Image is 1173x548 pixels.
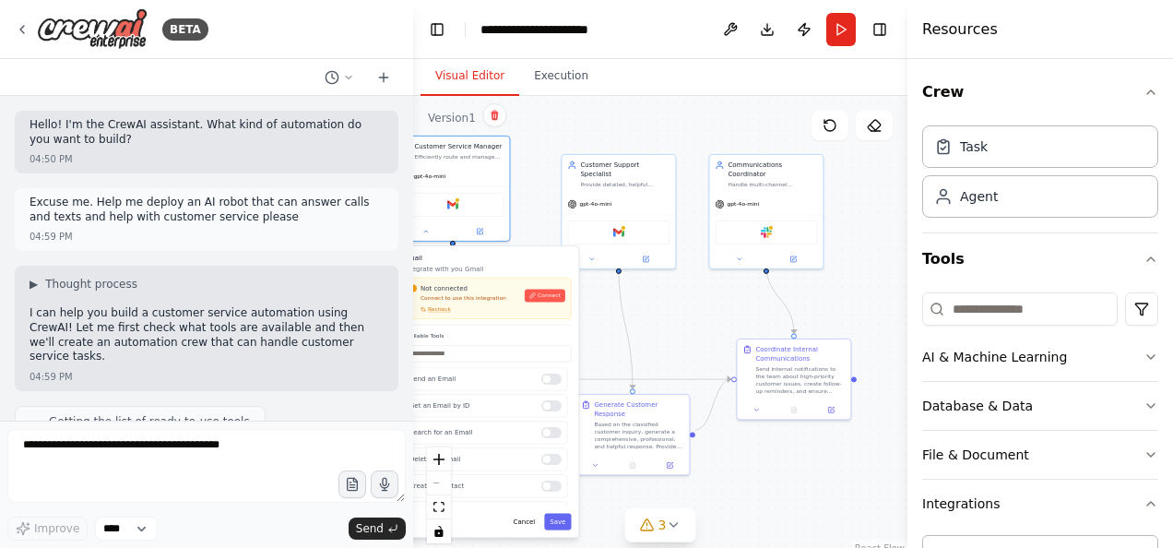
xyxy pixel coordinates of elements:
button: Start a new chat [369,66,398,89]
button: fit view [427,495,451,519]
span: ▶ [30,277,38,292]
button: toggle interactivity [427,519,451,543]
span: Improve [34,521,79,536]
div: Generate Customer Response [594,400,683,419]
p: Create a Contact [409,482,534,491]
p: Excuse me. Help me deploy an AI robot that can answer calls and texts and help with customer serv... [30,196,384,224]
button: Visual Editor [421,57,519,96]
div: React Flow controls [427,447,451,543]
button: Upload files [338,471,366,498]
button: Hide left sidebar [424,17,450,42]
div: Handle multi-channel communication coordination including Slack notifications for internal team u... [728,181,817,188]
div: Coordinate Internal Communications [755,345,845,363]
span: 3 [658,516,667,534]
button: Integrations [922,480,1158,528]
button: Open in side panel [767,254,820,265]
div: Generate Customer ResponseBased on the classified customer inquiry, generate a comprehensive, pro... [575,394,690,475]
button: Hide right sidebar [867,17,893,42]
p: Hello! I'm the CrewAI assistant. What kind of automation do you want to build? [30,118,384,147]
img: Logo [37,8,148,50]
button: Recheck [409,305,451,313]
span: Connect [538,292,561,299]
p: Delete an Email [409,455,534,464]
p: Send an Email [409,375,534,384]
h3: Gmail [403,254,571,263]
p: Connect to use this integration [409,294,519,302]
span: Send [356,521,384,536]
button: No output available [775,404,813,415]
button: Tools [922,233,1158,285]
g: Edge from b8df70c6-aad0-4031-989f-8b5a35fa8c30 to 02ac51c1-46a1-4b4e-8be0-0a7582c4b283 [534,375,731,384]
button: 3 [625,508,696,542]
button: Open in side panel [654,459,685,471]
div: Send internal notifications to the team about high-priority customer issues, create follow-up rem... [755,365,845,395]
button: Save [544,513,571,530]
p: I can help you build a customer service automation using CrewAI! Let me first check what tools ar... [30,306,384,363]
span: gpt-4o-mini [727,200,759,208]
label: Available Tools [403,332,571,340]
div: Efficiently route and manage customer inquiries across multiple channels (email, chat), ensuring ... [414,153,504,161]
div: AI & Machine Learning [922,348,1067,366]
span: gpt-4o-mini [413,173,445,180]
button: Database & Data [922,382,1158,430]
div: Coordinate Internal CommunicationsSend internal notifications to the team about high-priority cus... [736,339,851,421]
button: Open in side panel [454,226,506,237]
div: Customer Support SpecialistProvide detailed, helpful responses to customer inquiries, troubleshoo... [561,154,676,269]
div: File & Document [922,446,1029,464]
button: Crew [922,66,1158,118]
p: Get an Email by ID [409,401,534,411]
button: Open in side panel [620,254,672,265]
div: Communications CoordinatorHandle multi-channel communication coordination including Slack notific... [708,154,823,269]
button: ▶Thought process [30,277,137,292]
button: Delete node [482,103,506,127]
h4: Resources [922,18,998,41]
div: Customer Service Manager [414,142,504,151]
button: Open in side panel [815,404,847,415]
span: Recheck [428,305,451,313]
button: Switch to previous chat [317,66,361,89]
button: Connect [525,289,565,302]
div: Crew [922,118,1158,232]
button: No output available [613,459,652,471]
button: File & Document [922,431,1158,479]
img: Gmail [447,199,458,210]
div: Provide detailed, helpful responses to customer inquiries, troubleshoot common issues, and create... [580,181,669,188]
span: Not connected [421,283,468,292]
g: Edge from 8a1ce8f8-db1d-45a4-9161-0f2b1020f1da to 7d9a032f-1dfb-4628-b87d-c0526c497534 [614,265,637,389]
div: 04:59 PM [30,370,73,384]
div: Database & Data [922,397,1033,415]
button: Improve [7,517,88,541]
span: Getting the list of ready-to-use tools [49,414,250,429]
div: Task [960,137,988,156]
div: Based on the classified customer inquiry, generate a comprehensive, professional, and helpful res... [594,421,683,450]
span: Thought process [45,277,137,292]
p: Integrate with you Gmail [403,265,571,274]
div: Customer Support Specialist [580,161,669,179]
img: Gmail [613,227,624,238]
div: BETA [162,18,208,41]
div: Communications Coordinator [728,161,817,179]
button: Click to speak your automation idea [371,471,398,498]
img: Slack [761,227,772,238]
div: 04:50 PM [30,152,73,166]
nav: breadcrumb [480,20,588,39]
div: Integrations [922,494,1000,513]
p: Search for an Email [409,428,534,437]
div: Agent [960,187,998,206]
div: 04:59 PM [30,230,73,244]
div: Version 1 [428,111,476,125]
button: Cancel [508,513,541,530]
button: zoom in [427,447,451,471]
g: Edge from 10d68e33-6163-4d69-a171-59fc87233e9e to 02ac51c1-46a1-4b4e-8be0-0a7582c4b283 [762,265,799,334]
button: Send [349,518,406,540]
g: Edge from 7d9a032f-1dfb-4628-b87d-c0526c497534 to 02ac51c1-46a1-4b4e-8be0-0a7582c4b283 [695,375,731,435]
div: Customer Service ManagerEfficiently route and manage customer inquiries across multiple channels ... [395,136,510,242]
button: AI & Machine Learning [922,333,1158,381]
span: gpt-4o-mini [579,200,611,208]
button: Execution [519,57,603,96]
